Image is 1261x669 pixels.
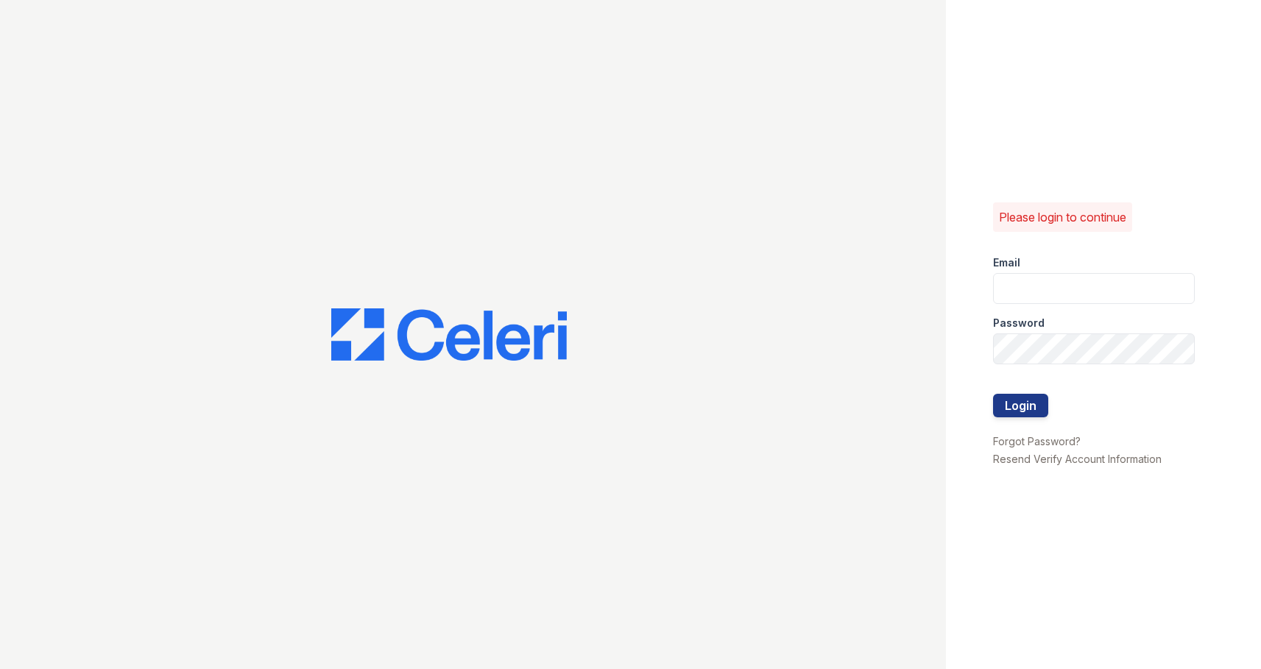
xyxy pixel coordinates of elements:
label: Email [993,255,1020,270]
a: Resend Verify Account Information [993,453,1162,465]
p: Please login to continue [999,208,1126,226]
img: CE_Logo_Blue-a8612792a0a2168367f1c8372b55b34899dd931a85d93a1a3d3e32e68fde9ad4.png [331,308,567,361]
a: Forgot Password? [993,435,1081,447]
button: Login [993,394,1048,417]
label: Password [993,316,1045,330]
